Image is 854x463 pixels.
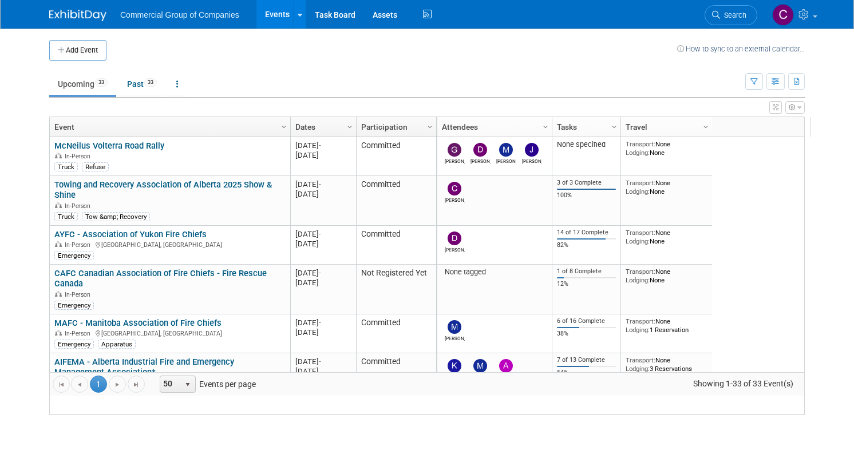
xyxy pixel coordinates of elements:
img: Mike Feduniw [473,359,487,373]
div: None None [626,268,708,284]
div: Darren Daviduck [445,245,465,253]
a: AIFEMA - Alberta Industrial Fire and Emergency Management Association* [54,357,234,378]
img: In-Person Event [55,291,62,297]
a: Travel [626,117,705,137]
a: Past33 [118,73,165,95]
div: [GEOGRAPHIC_DATA], [GEOGRAPHIC_DATA] [54,240,285,249]
div: Morgan MacKay [496,157,516,164]
div: 1 of 8 Complete [557,268,616,276]
img: In-Person Event [55,330,62,336]
a: Participation [361,117,429,137]
span: Lodging: [626,149,650,157]
span: Events per page [145,376,267,393]
div: Jason Fast [522,157,542,164]
span: Lodging: [626,365,650,373]
span: Go to the previous page [75,380,84,389]
span: In-Person [65,241,94,249]
a: McNeilus Volterra Road Rally [54,141,164,151]
td: Committed [356,137,436,176]
img: Darren Daviduck [448,231,461,245]
td: Committed [356,314,436,353]
div: David West [471,157,491,164]
button: Add Event [49,40,106,61]
div: [GEOGRAPHIC_DATA], [GEOGRAPHIC_DATA] [54,328,285,338]
span: - [319,180,321,189]
span: Commercial Group of Companies [120,10,239,19]
div: [DATE] [295,357,351,366]
img: Mitch Mesenchuk [448,320,461,334]
div: 38% [557,330,616,338]
div: None tagged [442,268,548,277]
div: Emergency [54,301,94,310]
a: How to sync to an external calendar... [677,45,805,53]
span: Lodging: [626,276,650,284]
span: Showing 1-33 of 33 Event(s) [683,376,804,392]
a: Go to the first page [53,376,70,393]
span: Transport: [626,140,655,148]
span: - [319,318,321,327]
span: Column Settings [425,122,434,131]
img: In-Person Event [55,241,62,247]
a: Column Settings [424,117,437,134]
a: Search [705,5,757,25]
div: [DATE] [295,318,351,328]
span: In-Person [65,202,94,210]
span: In-Person [65,291,94,298]
span: Transport: [626,356,655,364]
div: [DATE] [295,179,351,189]
a: Column Settings [700,117,713,134]
span: Transport: [626,268,655,276]
span: Lodging: [626,326,650,334]
span: Lodging: [626,237,650,245]
span: Go to the last page [132,380,141,389]
img: ExhibitDay [49,10,106,21]
div: Gregg Stockdale [445,157,465,164]
div: 6 of 16 Complete [557,317,616,325]
span: - [319,269,321,277]
td: Committed [356,353,436,392]
span: Lodging: [626,187,650,195]
a: Column Settings [540,117,552,134]
a: Go to the next page [109,376,126,393]
a: Go to the previous page [71,376,88,393]
div: [DATE] [295,229,351,239]
div: None None [626,140,708,157]
span: Transport: [626,317,655,325]
span: 1 [90,376,107,393]
a: Column Settings [278,117,291,134]
span: In-Person [65,153,94,160]
span: Go to the next page [113,380,122,389]
span: Search [720,11,746,19]
img: Kelly Mayhew [448,359,461,373]
img: Adam Dingman [499,359,513,373]
div: Apparatus [98,340,136,349]
div: 14 of 17 Complete [557,229,616,237]
a: AYFC - Association of Yukon Fire Chiefs [54,229,207,240]
div: Truck [54,212,78,221]
div: [DATE] [295,278,351,288]
div: [DATE] [295,141,351,150]
a: Attendees [442,117,544,137]
div: Mitch Mesenchuk [445,334,465,341]
div: Emergency [54,251,94,260]
div: [DATE] [295,268,351,278]
div: None 3 Reservations [626,356,708,373]
span: - [319,141,321,150]
div: 3 of 3 Complete [557,179,616,187]
td: Committed [356,176,436,226]
div: [DATE] [295,239,351,249]
div: [DATE] [295,366,351,376]
div: 82% [557,241,616,249]
div: [DATE] [295,189,351,199]
span: 33 [144,78,157,87]
div: [DATE] [295,328,351,337]
a: Towing and Recovery Association of Alberta 2025 Show & Shine [54,179,272,201]
span: Column Settings [345,122,354,131]
a: Dates [295,117,349,137]
span: Column Settings [279,122,288,131]
img: Gregg Stockdale [448,143,461,157]
td: Committed [356,226,436,265]
a: MAFC - Manitoba Association of Fire Chiefs [54,318,222,328]
div: 7 of 13 Complete [557,356,616,364]
a: Tasks [557,117,613,137]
